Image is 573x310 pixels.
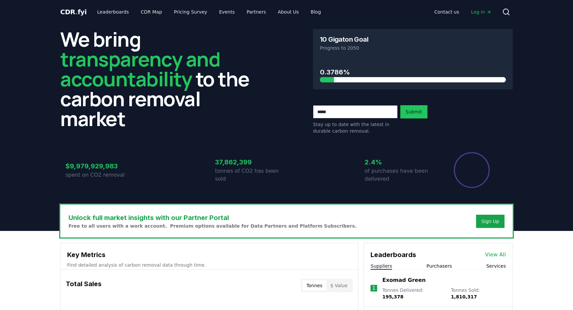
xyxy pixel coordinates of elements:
div: Percentage of sales delivered [453,152,490,189]
p: Tonnes Delivered : [382,287,444,300]
h3: 0.3786% [320,67,506,77]
p: 1 [372,284,375,292]
h3: 37,862,399 [215,157,286,167]
a: View All [485,251,506,259]
button: Purchasers [426,263,452,269]
a: Contact us [429,6,464,18]
p: Find detailed analysis of carbon removal data through time. [67,262,351,268]
h2: We bring to the carbon removal market [60,29,260,128]
a: CDR.fyi [60,7,87,17]
nav: Main [429,6,497,18]
button: Sign Up [476,215,505,228]
span: Log in [471,9,492,15]
span: CDR fyi [60,8,87,16]
button: Tonnes [302,280,326,291]
button: $ Value [327,280,352,291]
p: spent on CO2 removal [66,171,137,179]
span: . [75,8,78,16]
span: 1,810,317 [451,294,477,299]
p: Free to all users with a work account. Premium options available for Data Partners and Platform S... [68,223,357,229]
h3: $9,979,929,983 [66,161,137,171]
h3: 2.4% [365,157,436,167]
a: CDR Map [136,6,167,18]
a: Sign Up [481,218,499,225]
h3: Key Metrics [67,250,351,260]
h3: Leaderboards [371,250,416,260]
h3: Unlock full market insights with our Partner Portal [68,213,357,223]
a: Log in [466,6,497,18]
h3: 10 Gigaton Goal [320,36,368,43]
a: Leaderboards [92,6,134,18]
a: Pricing Survey [169,6,212,18]
p: Progress to 2050 [320,45,506,51]
p: tonnes of CO2 has been sold [215,167,286,183]
p: Tonnes Sold : [451,287,506,300]
button: Services [486,263,506,269]
button: Submit [400,105,427,118]
a: Exomad Green [382,276,426,284]
p: Stay up to date with the latest in durable carbon removal. [313,121,398,134]
nav: Main [92,6,326,18]
a: Blog [305,6,326,18]
a: Partners [242,6,271,18]
a: Events [214,6,240,18]
p: of purchases have been delivered [365,167,436,183]
button: Suppliers [371,263,392,269]
span: transparency and accountability [60,45,220,92]
span: 195,378 [382,294,404,299]
h3: Total Sales [66,279,102,292]
a: About Us [273,6,304,18]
